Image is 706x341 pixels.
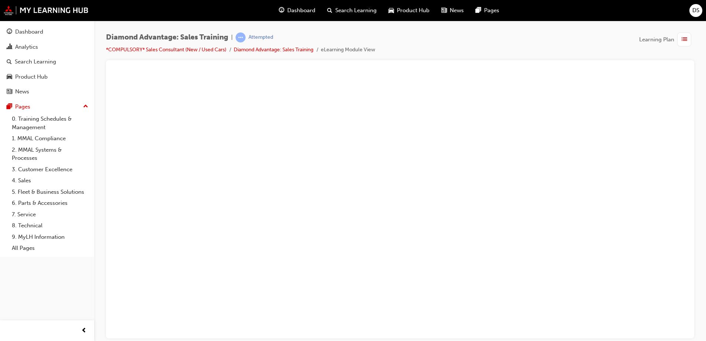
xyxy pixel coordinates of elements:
a: 2. MMAL Systems & Processes [9,144,91,164]
span: Search Learning [335,6,377,15]
span: search-icon [327,6,332,15]
span: Product Hub [397,6,429,15]
span: guage-icon [279,6,284,15]
div: Pages [15,103,30,111]
a: 3. Customer Excellence [9,164,91,175]
a: search-iconSearch Learning [321,3,383,18]
span: list-icon [682,35,687,44]
span: DS [692,6,699,15]
span: learningRecordVerb_ATTEMPT-icon [236,32,246,42]
span: prev-icon [81,326,87,335]
span: news-icon [7,89,12,95]
button: Learning Plan [639,32,694,46]
a: Diamond Advantage: Sales Training [234,46,313,53]
span: news-icon [441,6,447,15]
a: All Pages [9,242,91,254]
button: DS [689,4,702,17]
a: News [3,85,91,99]
span: guage-icon [7,29,12,35]
a: car-iconProduct Hub [383,3,435,18]
a: *COMPULSORY* Sales Consultant (New / Used Cars) [106,46,226,53]
span: News [450,6,464,15]
span: pages-icon [476,6,481,15]
img: mmal [4,6,89,15]
a: 8. Technical [9,220,91,231]
a: pages-iconPages [470,3,505,18]
span: Diamond Advantage: Sales Training [106,33,228,42]
div: Product Hub [15,73,48,81]
span: car-icon [388,6,394,15]
div: Search Learning [15,58,56,66]
span: Learning Plan [639,35,674,44]
div: Analytics [15,43,38,51]
span: chart-icon [7,44,12,51]
div: Attempted [249,34,273,41]
a: 4. Sales [9,175,91,186]
a: guage-iconDashboard [273,3,321,18]
button: Pages [3,100,91,114]
a: 7. Service [9,209,91,220]
a: news-iconNews [435,3,470,18]
a: 5. Fleet & Business Solutions [9,186,91,198]
li: eLearning Module View [321,46,375,54]
div: News [15,87,29,96]
a: Search Learning [3,55,91,69]
span: Pages [484,6,499,15]
a: Dashboard [3,25,91,39]
a: 0. Training Schedules & Management [9,113,91,133]
span: car-icon [7,74,12,80]
button: DashboardAnalyticsSearch LearningProduct HubNews [3,24,91,100]
span: Dashboard [287,6,315,15]
a: Analytics [3,40,91,54]
span: | [231,33,233,42]
span: pages-icon [7,104,12,110]
span: up-icon [83,102,88,111]
a: 6. Parts & Accessories [9,197,91,209]
div: Dashboard [15,28,43,36]
a: Product Hub [3,70,91,84]
a: 1. MMAL Compliance [9,133,91,144]
span: search-icon [7,59,12,65]
a: 9. MyLH Information [9,231,91,243]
